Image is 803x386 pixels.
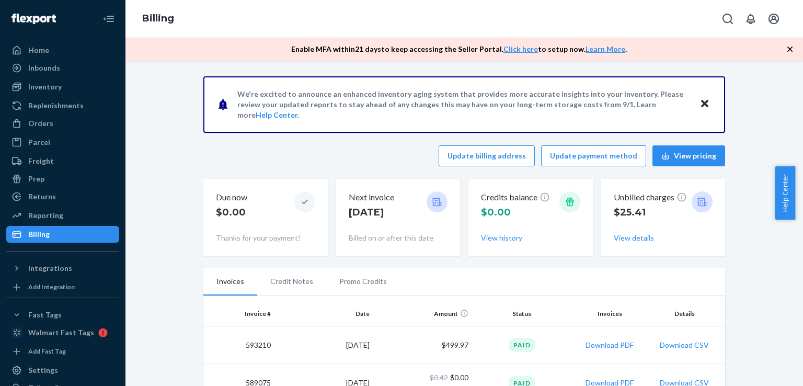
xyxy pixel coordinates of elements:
[28,82,62,92] div: Inventory
[349,206,394,219] p: [DATE]
[430,373,448,382] span: $0.42
[6,281,119,293] a: Add Integration
[28,100,84,111] div: Replenishments
[541,145,646,166] button: Update payment method
[98,8,119,29] button: Close Navigation
[481,191,550,203] p: Credits balance
[6,226,119,243] a: Billing
[6,260,119,277] button: Integrations
[203,326,275,364] td: 593210
[28,229,50,240] div: Billing
[717,8,738,29] button: Open Search Box
[237,89,690,120] p: We're excited to announce an enhanced inventory aging system that provides more accurate insights...
[481,233,522,243] button: View history
[257,268,326,294] li: Credit Notes
[28,210,63,221] div: Reporting
[775,166,795,220] button: Help Center
[28,45,49,55] div: Home
[763,8,784,29] button: Open account menu
[6,97,119,114] a: Replenishments
[203,301,275,326] th: Invoice #
[216,233,315,243] p: Thanks for your payment!
[614,206,687,219] p: $25.41
[203,268,257,296] li: Invoices
[473,301,571,326] th: Status
[6,362,119,379] a: Settings
[134,4,182,34] ol: breadcrumbs
[614,191,687,203] p: Unbilled charges
[256,110,297,119] a: Help Center
[6,324,119,341] a: Walmart Fast Tags
[28,137,50,147] div: Parcel
[374,326,473,364] td: $499.97
[349,233,448,243] p: Billed on or after this date
[6,345,119,358] a: Add Fast Tag
[28,310,62,320] div: Fast Tags
[614,233,654,243] button: View details
[374,301,473,326] th: Amount
[142,13,174,24] a: Billing
[28,191,56,202] div: Returns
[652,145,725,166] button: View pricing
[28,282,75,291] div: Add Integration
[28,365,58,376] div: Settings
[648,301,725,326] th: Details
[28,347,66,356] div: Add Fast Tag
[28,174,44,184] div: Prep
[291,44,627,54] p: Enable MFA within 21 days to keep accessing the Seller Portal. to setup now. .
[698,97,712,112] button: Close
[6,42,119,59] a: Home
[6,115,119,132] a: Orders
[6,78,119,95] a: Inventory
[6,188,119,205] a: Returns
[509,338,535,352] div: Paid
[439,145,535,166] button: Update billing address
[6,207,119,224] a: Reporting
[6,153,119,169] a: Freight
[28,263,72,274] div: Integrations
[326,268,400,294] li: Promo Credits
[6,134,119,151] a: Parcel
[216,206,247,219] p: $0.00
[275,301,374,326] th: Date
[28,118,53,129] div: Orders
[275,326,374,364] td: [DATE]
[216,191,247,203] p: Due now
[12,14,56,24] img: Flexport logo
[349,191,394,203] p: Next invoice
[571,301,648,326] th: Invoices
[6,171,119,187] a: Prep
[586,44,625,53] a: Learn More
[586,340,634,350] button: Download PDF
[660,340,709,350] button: Download CSV
[6,60,119,76] a: Inbounds
[28,327,94,338] div: Walmart Fast Tags
[28,156,54,166] div: Freight
[740,8,761,29] button: Open notifications
[28,63,60,73] div: Inbounds
[481,207,511,218] span: $0.00
[503,44,538,53] a: Click here
[6,306,119,323] button: Fast Tags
